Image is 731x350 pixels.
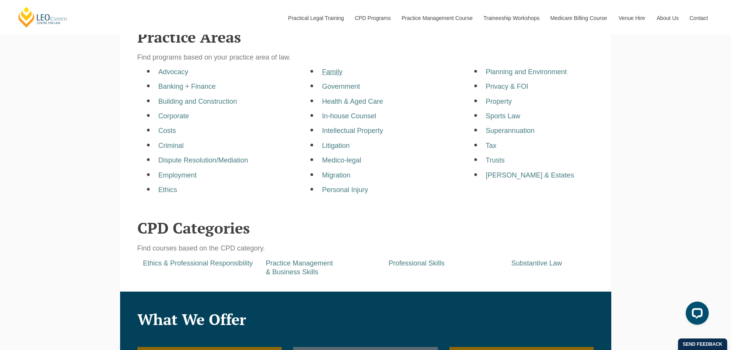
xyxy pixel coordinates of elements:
[680,299,712,331] iframe: LiveChat chat widget
[486,83,528,90] a: Privacy & FOI
[486,156,505,164] a: Trusts
[137,219,594,236] h2: CPD Categories
[389,259,445,267] a: Professional Skills
[396,2,478,35] a: Practice Management Course
[486,142,497,149] a: Tax
[322,156,361,164] a: Medico-legal
[684,2,714,35] a: Contact
[322,171,350,179] a: Migration
[545,2,613,35] a: Medicare Billing Course
[282,2,349,35] a: Practical Legal Training
[349,2,396,35] a: CPD Programs
[137,311,594,328] h2: What We Offer
[158,112,189,120] a: Corporate
[143,259,253,267] a: Ethics & Professional Responsibility
[322,127,383,134] a: Intellectual Property
[486,112,520,120] a: Sports Law
[478,2,545,35] a: Traineeship Workshops
[158,186,177,194] a: Ethics
[322,68,342,76] a: Family
[512,259,562,267] a: Substantive Law
[137,28,594,45] h2: Practice Areas
[158,156,248,164] a: Dispute Resolution/Mediation
[322,112,376,120] a: In-house Counsel
[158,171,197,179] a: Employment
[322,142,350,149] a: Litigation
[158,68,188,76] a: Advocacy
[486,127,535,134] a: Superannuation
[613,2,651,35] a: Venue Hire
[651,2,684,35] a: About Us
[137,244,594,253] p: Find courses based on the CPD category.
[322,98,383,105] a: Health & Aged Care
[322,186,368,194] a: Personal Injury
[137,53,594,62] p: Find programs based on your practice area of law.
[486,68,567,76] a: Planning and Environment
[158,142,184,149] a: Criminal
[486,98,512,105] a: Property
[158,83,216,90] a: Banking + Finance
[17,6,68,28] a: [PERSON_NAME] Centre for Law
[266,259,333,276] a: Practice Management& Business Skills
[322,83,360,90] a: Government
[158,98,237,105] a: Building and Construction
[486,171,574,179] a: [PERSON_NAME] & Estates
[158,127,176,134] a: Costs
